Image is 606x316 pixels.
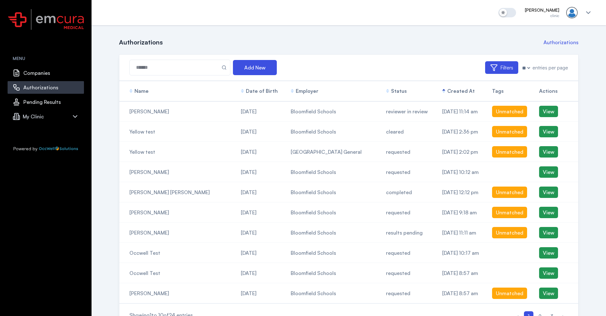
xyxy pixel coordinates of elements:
[241,202,291,223] td: [DATE]
[119,182,241,202] td: [PERSON_NAME] [PERSON_NAME]
[119,202,241,223] td: [PERSON_NAME]
[296,87,318,95] p: Employer
[129,87,149,95] button: Name
[119,243,241,263] td: Occwell Test
[119,142,241,162] td: Yellow test
[485,61,518,74] button: Filters
[13,84,58,91] span: Authorizations
[386,162,442,182] td: requested
[291,202,386,223] td: Bloomfield Schools
[442,223,492,243] td: [DATE] 11:11 am
[492,81,539,101] th: Tags
[539,187,558,198] a: View
[241,223,291,243] td: [DATE]
[539,247,558,259] a: View
[241,243,291,263] td: [DATE]
[442,243,492,263] td: [DATE] 10:17 am
[13,98,61,106] span: Pending Results
[521,65,531,71] select: entries per page
[564,5,579,20] img: User
[119,38,163,47] h1: Authorizations
[442,263,492,283] td: [DATE] 8:57 am
[539,207,558,218] a: View
[492,126,527,137] span: Unmatched
[291,122,386,142] td: Bloomfield Schools
[119,223,241,243] td: [PERSON_NAME]
[442,101,492,122] td: [DATE] 11:14 am
[13,69,50,77] span: Companies
[386,142,442,162] td: requested
[521,64,568,71] label: entries per page
[241,283,291,303] td: [DATE]
[539,267,558,279] a: View
[492,187,527,198] span: Unmatched
[241,162,291,182] td: [DATE]
[544,39,579,46] li: Authorizations
[386,263,442,283] td: requested
[442,87,475,95] button: Created At
[492,227,527,238] span: Unmatched
[119,122,241,142] td: Yellow test
[386,223,442,243] td: results pending
[442,202,492,223] td: [DATE] 9:18 am
[291,283,386,303] td: Bloomfield Schools
[386,202,442,223] td: requested
[291,101,386,122] td: Bloomfield Schools
[539,81,578,101] th: Actions
[13,55,84,62] h3: MENU
[391,87,407,95] p: Status
[241,263,291,283] td: [DATE]
[13,146,38,152] span: Powered by
[291,182,386,202] td: Bloomfield Schools
[241,122,291,142] td: [DATE]
[492,288,527,299] span: Unmatched
[442,142,492,162] td: [DATE] 2:02 pm
[291,263,386,283] td: Bloomfield Schools
[386,243,442,263] td: requested
[241,101,291,122] td: [DATE]
[291,162,386,182] td: Bloomfield Schools
[241,142,291,162] td: [DATE]
[233,60,277,75] a: Add New
[442,122,492,142] td: [DATE] 2:36 pm
[13,113,44,120] span: My Clinic
[539,146,558,158] a: View
[386,182,442,202] td: completed
[442,283,492,303] td: [DATE] 8:57 am
[119,283,241,303] td: [PERSON_NAME]
[492,106,527,117] span: Unmatched
[539,227,558,238] a: View
[291,243,386,263] td: Bloomfield Schools
[8,67,84,79] a: Companies
[119,162,241,182] td: [PERSON_NAME]
[442,182,492,202] td: [DATE] 12:12 pm
[8,8,84,31] img: Emcura logo
[246,87,278,95] p: Date of Birth
[492,207,527,218] span: Unmatched
[386,122,442,142] td: cleared
[525,7,559,13] span: [PERSON_NAME]
[386,87,407,95] button: Status
[291,142,386,162] td: [GEOGRAPHIC_DATA] General
[39,146,78,151] img: OccWell Solutions logo
[447,87,475,95] p: Created At
[134,87,149,95] p: Name
[241,182,291,202] td: [DATE]
[539,126,558,137] a: View
[539,106,558,117] a: View
[8,110,84,123] button: My Clinic
[8,96,84,108] a: Pending Results
[386,101,442,122] td: reviewer in review
[291,223,386,243] td: Bloomfield Schools
[539,288,558,299] a: View
[291,87,318,95] button: Employer
[525,13,559,18] span: clinic
[442,162,492,182] td: [DATE] 10:12 am
[241,87,278,95] button: Date of Birth
[119,263,241,283] td: Occwell Test
[539,166,558,178] a: View
[492,146,527,158] span: Unmatched
[525,5,592,20] button: [PERSON_NAME]clinicUser
[119,101,241,122] td: [PERSON_NAME]
[8,81,84,94] a: Authorizations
